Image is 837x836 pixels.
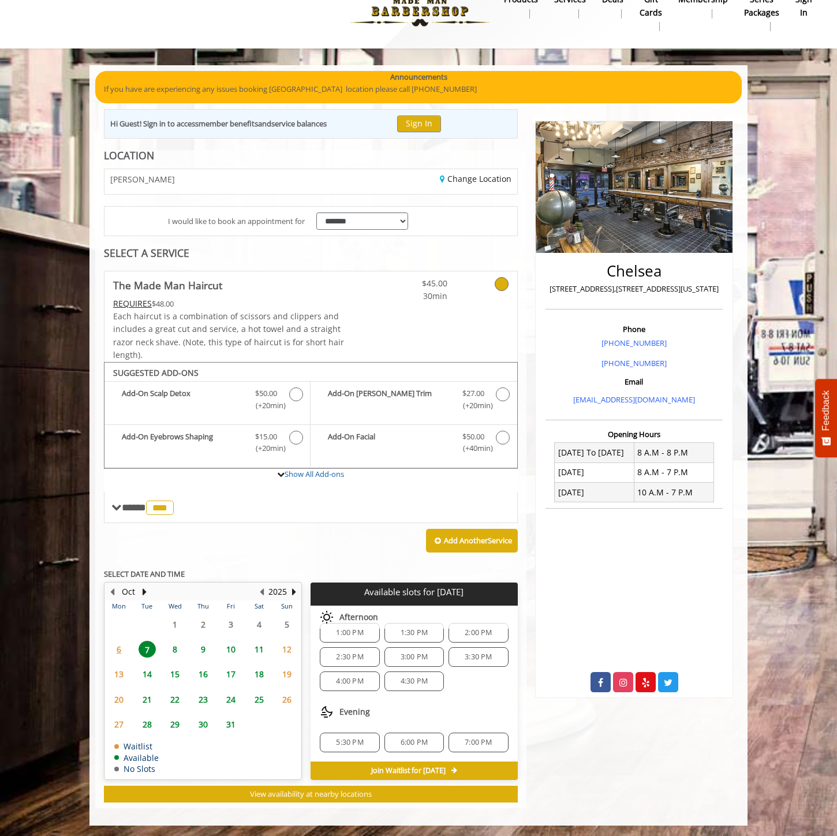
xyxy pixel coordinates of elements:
[336,677,363,686] span: 4:00 PM
[397,115,441,132] button: Sign In
[255,387,277,400] span: $50.00
[320,705,334,719] img: evening slots
[401,652,428,662] span: 3:00 PM
[268,585,287,598] button: 2025
[316,387,511,415] label: Add-On Beard Trim
[133,662,160,686] td: Select day14
[122,387,244,412] b: Add-On Scalp Detox
[250,789,372,799] span: View availability at nearby locations
[104,362,518,469] div: The Made Man Haircut Add-onS
[601,358,667,368] a: [PHONE_NUMBER]
[105,600,133,612] th: Mon
[114,742,159,751] td: Waitlist
[257,585,266,598] button: Previous Year
[401,677,428,686] span: 4:30 PM
[161,712,189,737] td: Select day29
[555,483,634,502] td: [DATE]
[245,662,272,686] td: Select day18
[251,691,268,708] span: 25
[161,637,189,662] td: Select day8
[110,666,128,682] span: 13
[105,712,133,737] td: Select day27
[320,647,379,667] div: 2:30 PM
[139,716,156,733] span: 28
[456,400,490,412] span: (+20min )
[168,215,305,227] span: I would like to book an appointment for
[278,666,296,682] span: 19
[449,733,508,752] div: 7:00 PM
[251,641,268,658] span: 11
[548,283,720,295] p: [STREET_ADDRESS],[STREET_ADDRESS][US_STATE]
[113,367,199,378] b: SUGGESTED ADD-ONS
[548,263,720,279] h2: Chelsea
[122,431,244,455] b: Add-On Eyebrows Shaping
[548,378,720,386] h3: Email
[110,641,128,658] span: 6
[815,379,837,457] button: Feedback - Show survey
[273,662,301,686] td: Select day19
[189,712,216,737] td: Select day30
[245,687,272,712] td: Select day25
[133,600,160,612] th: Tue
[166,691,184,708] span: 22
[189,687,216,712] td: Select day23
[104,786,518,803] button: View availability at nearby locations
[104,83,733,95] p: If you have are experiencing any issues booking [GEOGRAPHIC_DATA] location please call [PHONE_NUM...
[114,753,159,762] td: Available
[634,443,713,462] td: 8 A.M - 8 P.M
[104,569,185,579] b: SELECT DATE AND TIME
[139,666,156,682] span: 14
[217,637,245,662] td: Select day10
[289,585,298,598] button: Next Year
[285,469,344,479] a: Show All Add-ons
[465,738,492,747] span: 7:00 PM
[140,585,149,598] button: Next Month
[273,687,301,712] td: Select day26
[339,707,370,716] span: Evening
[161,662,189,686] td: Select day15
[217,687,245,712] td: Select day24
[189,662,216,686] td: Select day16
[222,641,240,658] span: 10
[273,637,301,662] td: Select day12
[465,628,492,637] span: 2:00 PM
[104,148,154,162] b: LOCATION
[195,716,212,733] span: 30
[320,671,379,691] div: 4:00 PM
[634,483,713,502] td: 10 A.M - 7 P.M
[821,390,831,431] span: Feedback
[379,277,447,290] span: $45.00
[462,431,484,443] span: $50.00
[336,738,363,747] span: 5:30 PM
[371,766,446,775] span: Join Waitlist for [DATE]
[384,623,444,643] div: 1:30 PM
[278,691,296,708] span: 26
[105,637,133,662] td: Select day6
[339,613,378,622] span: Afternoon
[105,662,133,686] td: Select day13
[110,431,304,458] label: Add-On Eyebrows Shaping
[462,387,484,400] span: $27.00
[217,662,245,686] td: Select day17
[449,647,508,667] div: 3:30 PM
[166,716,184,733] span: 29
[401,628,428,637] span: 1:30 PM
[139,641,156,658] span: 7
[315,587,513,597] p: Available slots for [DATE]
[113,311,344,360] span: Each haircut is a combination of scissors and clippers and includes a great cut and service, a ho...
[107,585,117,598] button: Previous Month
[320,733,379,752] div: 5:30 PM
[113,277,222,293] b: The Made Man Haircut
[195,691,212,708] span: 23
[465,652,492,662] span: 3:30 PM
[166,641,184,658] span: 8
[161,600,189,612] th: Wed
[161,687,189,712] td: Select day22
[390,71,447,83] b: Announcements
[110,716,128,733] span: 27
[456,442,490,454] span: (+40min )
[444,535,512,546] b: Add Another Service
[217,712,245,737] td: Select day31
[195,641,212,658] span: 9
[449,623,508,643] div: 2:00 PM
